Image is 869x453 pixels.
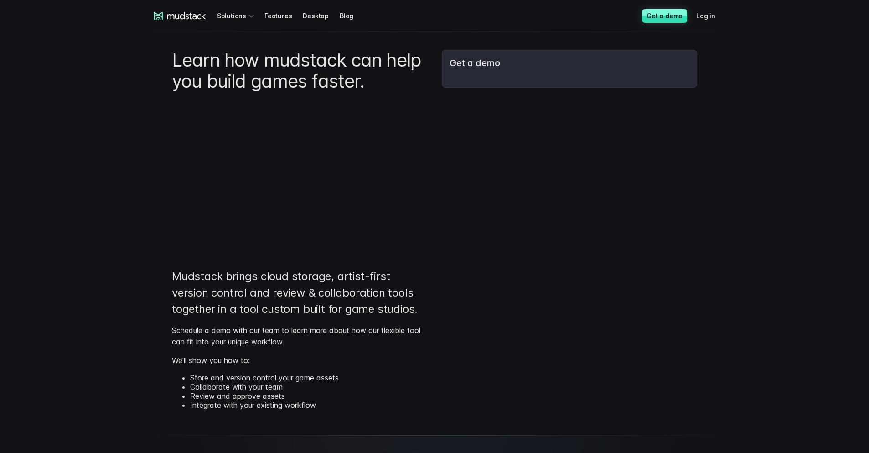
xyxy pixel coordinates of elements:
p: We'll show you how to: [172,355,429,366]
iframe: YouTube video player [172,103,427,246]
h1: Learn how mudstack can help you build games faster. [172,50,427,92]
a: mudstack logo [154,12,206,20]
div: Solutions [217,7,257,24]
a: Log in [696,7,726,24]
a: Get a demo [642,9,687,23]
h3: Get a demo [450,57,689,69]
p: Mudstack brings cloud storage, artist-first version control and review & collaboration tools toge... [172,268,429,318]
a: Features [264,7,303,24]
li: Integrate with your existing workflow [190,401,429,410]
a: Desktop [303,7,340,24]
a: Blog [340,7,364,24]
p: Schedule a demo with our team to learn more about how our flexible tool can fit into your unique ... [172,325,429,348]
li: Collaborate with your team [190,382,429,391]
li: Store and version control your game assets [190,373,429,382]
li: Review and approve assets [190,391,429,401]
